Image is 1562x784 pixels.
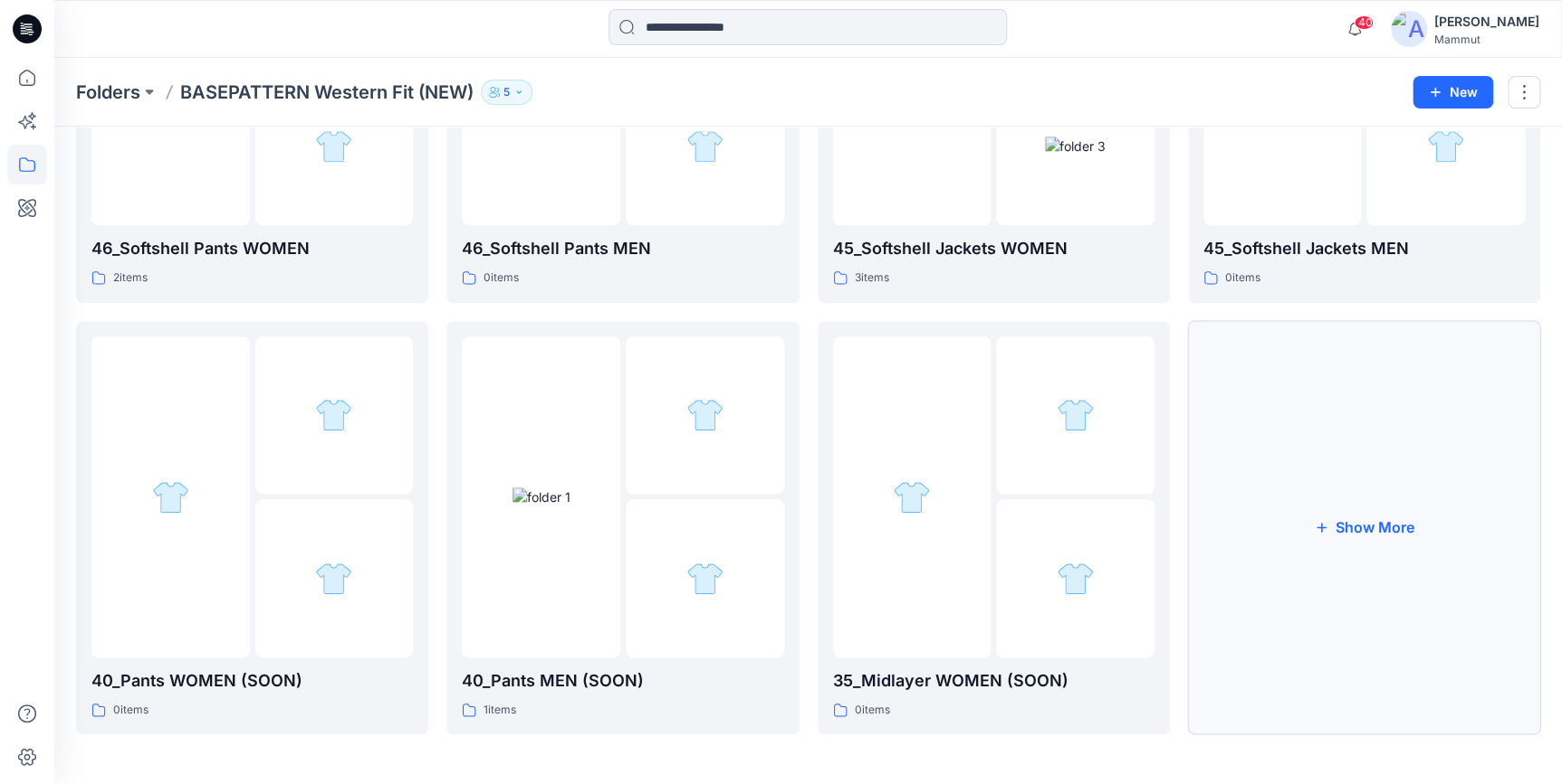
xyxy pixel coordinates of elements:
button: 5 [481,80,532,105]
p: 45_Softshell Jackets MEN [1203,236,1525,261]
img: folder 3 [1045,137,1106,156]
p: 35_Midlayer WOMEN (SOON) [833,668,1155,694]
a: Folders [76,80,140,105]
p: 5 [503,82,510,102]
p: 1 items [484,701,516,720]
div: Mammut [1434,33,1539,46]
p: 46_Softshell Pants MEN [462,236,783,261]
img: folder 3 [315,560,352,597]
p: 45_Softshell Jackets WOMEN [833,236,1155,261]
img: avatar [1391,11,1427,47]
button: Show More [1188,321,1540,735]
p: BASEPATTERN Western Fit (NEW) [180,80,474,105]
img: folder 2 [1057,396,1094,433]
img: folder 3 [1427,128,1464,165]
img: folder 1 [893,478,930,515]
img: folder 1 [152,478,189,515]
img: folder 3 [686,128,724,165]
img: folder 1 [513,487,570,506]
p: 40_Pants MEN (SOON) [462,668,783,694]
button: New [1413,76,1493,109]
p: 0 items [484,269,519,288]
div: [PERSON_NAME] [1434,11,1539,33]
img: folder 3 [686,560,724,597]
img: folder 3 [1057,560,1094,597]
img: folder 2 [686,396,724,433]
p: 0 items [113,701,149,720]
a: folder 1folder 2folder 340_Pants WOMEN (SOON)0items [76,321,428,735]
a: folder 1folder 2folder 340_Pants MEN (SOON)1items [446,321,799,735]
span: 40 [1354,15,1374,30]
p: 0 items [1225,269,1260,288]
a: folder 1folder 2folder 335_Midlayer WOMEN (SOON)0items [818,321,1170,735]
p: 46_Softshell Pants WOMEN [91,236,413,261]
p: 0 items [855,701,890,720]
img: folder 3 [315,128,352,165]
p: 2 items [113,269,148,288]
p: 3 items [855,269,889,288]
p: 40_Pants WOMEN (SOON) [91,668,413,694]
img: folder 2 [315,396,352,433]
